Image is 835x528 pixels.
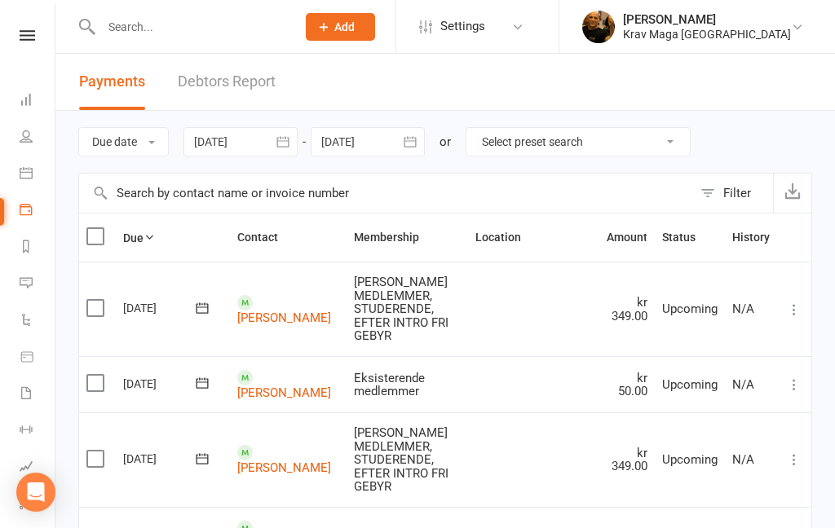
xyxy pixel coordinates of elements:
span: N/A [732,452,754,467]
a: Product Sales [20,340,56,376]
div: [DATE] [123,371,198,396]
div: [DATE] [123,446,198,471]
a: [PERSON_NAME] [237,310,331,324]
td: kr 349.00 [599,262,655,356]
span: Upcoming [662,452,718,467]
div: Krav Maga [GEOGRAPHIC_DATA] [623,27,791,42]
span: Payments [79,73,145,90]
a: Reports [20,230,56,266]
div: [PERSON_NAME] [623,12,791,27]
a: Debtors Report [178,54,276,110]
th: Status [655,213,725,262]
th: Location [468,213,599,262]
th: Contact [230,213,347,262]
input: Search... [96,15,285,38]
th: Due [116,213,230,262]
a: Dashboard [20,83,56,120]
a: Assessments [20,450,56,486]
div: or [440,132,451,152]
span: [PERSON_NAME] MEDLEMMER, STUDERENDE, EFTER INTRO FRI GEBYR [354,275,448,343]
a: [PERSON_NAME] [237,385,331,400]
span: N/A [732,301,754,316]
div: Filter [723,183,751,203]
th: Membership [347,213,468,262]
button: Payments [79,54,145,110]
a: Calendar [20,156,56,193]
span: Upcoming [662,377,718,392]
span: Add [334,20,355,33]
th: Amount [599,213,655,262]
a: [PERSON_NAME] [237,460,331,475]
a: Payments [20,193,56,230]
td: kr 349.00 [599,412,655,507]
span: N/A [732,377,754,392]
span: Settings [440,8,485,45]
button: Filter [692,174,773,213]
a: People [20,120,56,156]
div: Open Intercom Messenger [16,473,55,512]
span: [PERSON_NAME] MEDLEMMER, STUDERENDE, EFTER INTRO FRI GEBYR [354,425,448,494]
input: Search by contact name or invoice number [79,174,692,213]
td: kr 50.00 [599,356,655,412]
th: History [725,213,777,262]
span: Upcoming [662,301,718,316]
span: Eksisterende medlemmer [354,371,425,399]
button: Add [306,13,375,41]
button: Due date [78,127,169,156]
div: [DATE] [123,295,198,320]
img: thumb_image1537003722.png [582,11,615,43]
